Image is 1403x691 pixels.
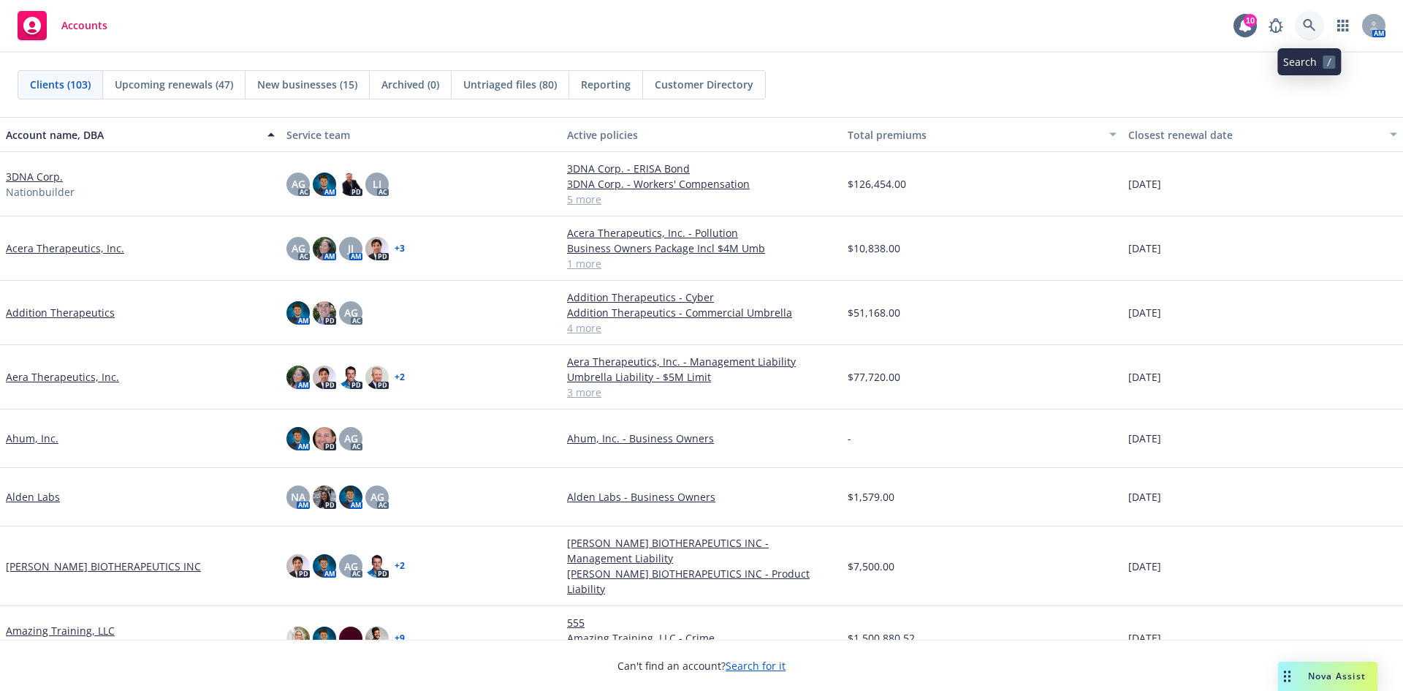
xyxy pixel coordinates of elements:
span: - [848,431,851,446]
span: AG [292,241,305,256]
a: 1 more [567,256,836,271]
span: AG [344,431,358,446]
a: Accounts [12,5,113,46]
button: Active policies [561,117,842,152]
span: [DATE] [1128,241,1161,256]
a: 3DNA Corp. - ERISA Bond [567,161,836,176]
span: [DATE] [1128,489,1161,505]
div: Active policies [567,127,836,143]
span: A Test Account [6,638,78,654]
span: [DATE] [1128,305,1161,320]
span: Reporting [581,77,631,92]
img: photo [313,486,336,509]
a: Report a Bug [1261,11,1290,40]
button: Service team [281,117,561,152]
span: LI [373,176,381,192]
span: AG [344,559,358,574]
img: photo [313,366,336,389]
a: 3 more [567,385,836,400]
span: NA [291,489,305,505]
a: Ahum, Inc. [6,431,58,446]
img: photo [365,627,389,650]
img: photo [313,173,336,196]
span: [DATE] [1128,559,1161,574]
a: [PERSON_NAME] BIOTHERAPEUTICS INC - Product Liability [567,566,836,597]
img: photo [286,301,310,325]
div: Total premiums [848,127,1100,143]
span: $10,838.00 [848,241,900,256]
span: $77,720.00 [848,369,900,385]
a: Aera Therapeutics, Inc. [6,369,119,385]
a: Alden Labs [6,489,60,505]
span: Untriaged files (80) [463,77,557,92]
img: photo [286,627,310,650]
div: Account name, DBA [6,127,259,143]
span: New businesses (15) [257,77,357,92]
a: Ahum, Inc. - Business Owners [567,431,836,446]
img: photo [313,427,336,450]
span: [DATE] [1128,630,1161,646]
img: photo [365,366,389,389]
a: Search for it [726,659,786,673]
span: Clients (103) [30,77,91,92]
span: [DATE] [1128,369,1161,385]
a: Business Owners Package Incl $4M Umb [567,241,836,256]
span: Upcoming renewals (47) [115,77,233,92]
span: Nova Assist [1308,670,1366,682]
a: + 3 [395,244,405,253]
div: Drag to move [1278,662,1296,691]
img: photo [286,427,310,450]
span: $7,500.00 [848,559,894,574]
span: $51,168.00 [848,305,900,320]
a: Umbrella Liability - $5M Limit [567,369,836,385]
a: Aera Therapeutics, Inc. - Management Liability [567,354,836,369]
a: [PERSON_NAME] BIOTHERAPEUTICS INC - Management Liability [567,535,836,566]
img: photo [339,366,362,389]
span: Accounts [61,20,107,31]
a: + 2 [395,373,405,382]
button: Total premiums [842,117,1122,152]
span: [DATE] [1128,176,1161,192]
span: AG [370,489,384,505]
a: Addition Therapeutics [6,305,115,320]
img: photo [286,366,310,389]
a: Amazing Training, LLC [6,623,115,638]
a: [PERSON_NAME] BIOTHERAPEUTICS INC [6,559,201,574]
a: Alden Labs - Business Owners [567,489,836,505]
img: photo [313,301,336,325]
img: photo [313,237,336,260]
a: Amazing Training, LLC - Crime [567,630,836,646]
a: Switch app [1328,11,1358,40]
a: 5 more [567,192,836,207]
img: photo [313,554,336,578]
span: $1,500,880.52 [848,630,915,646]
div: Closest renewal date [1128,127,1381,143]
span: Can't find an account? [617,658,786,673]
a: + 2 [395,562,405,570]
button: Nova Assist [1278,662,1377,691]
img: photo [286,554,310,578]
div: Service team [286,127,555,143]
span: [DATE] [1128,431,1161,446]
span: $126,454.00 [848,176,906,192]
img: photo [339,173,362,196]
a: Addition Therapeutics - Cyber [567,290,836,305]
span: $1,579.00 [848,489,894,505]
img: photo [339,486,362,509]
img: photo [339,627,362,650]
span: AG [344,305,358,320]
div: 10 [1244,14,1257,27]
a: 3DNA Corp. - Workers' Compensation [567,176,836,192]
span: Customer Directory [655,77,753,92]
a: + 9 [395,634,405,643]
a: Acera Therapeutics, Inc. - Pollution [567,225,836,241]
span: Nationbuilder [6,184,75,200]
a: Addition Therapeutics - Commercial Umbrella [567,305,836,320]
a: 4 more [567,320,836,336]
a: 555 [567,615,836,630]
